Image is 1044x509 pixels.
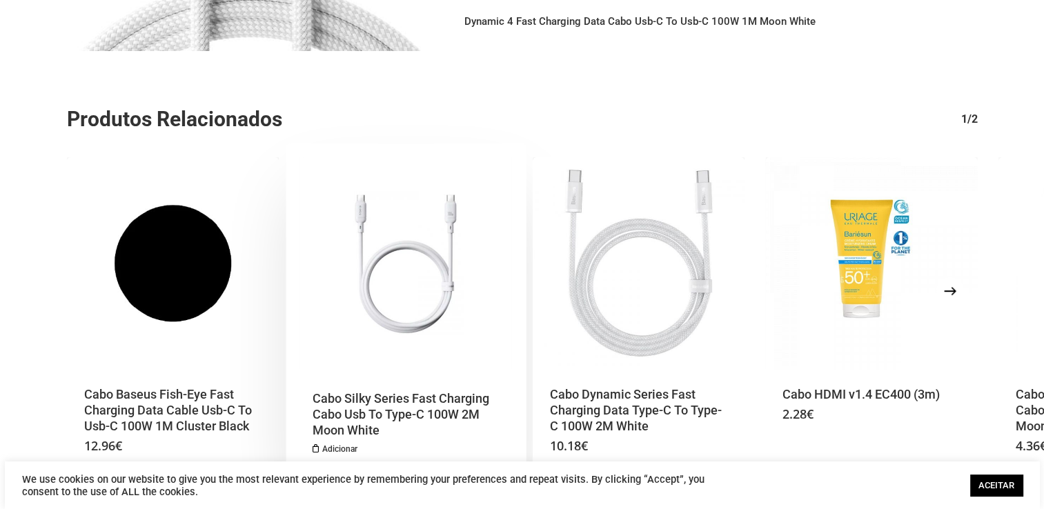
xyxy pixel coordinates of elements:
[533,157,745,370] img: Placeholder
[22,473,722,498] div: We use cookies on our website to give you the most relevant experience by remembering your prefer...
[782,386,961,403] a: Cabo HDMI v1.4 EC400 (3m)
[550,437,588,454] bdi: 10.18
[807,406,814,422] span: €
[970,475,1023,496] a: ACEITAR
[313,390,491,439] a: Cabo Silky Series Fast Charging Cabo Usb To Type-C 100W 2M Moon White
[67,157,279,370] a: Cabo Baseus Fish-Eye Fast Charging Data Cable Usb-C To Usb-C 100W 1M Cluster Black
[299,157,512,370] img: Placeholder
[313,444,357,453] a: Adiciona ao carrinho: “Cabo Silky Series Fast Charging Cabo Usb To Type-C 100W 2M Moon White”
[322,441,357,457] span: Adicionar
[765,157,978,370] a: Cabo HDMI v1.4 EC400 (3m)
[464,10,977,32] p: Dynamic 4 Fast Charging Data Cabo Usb-C To Usb-C 100W 1M Moon White
[115,437,122,454] span: €
[84,437,122,454] bdi: 12.96
[550,386,728,435] a: Cabo Dynamic Series Fast Charging Data Type-C To Type-C 100W 2M White
[581,437,588,454] span: €
[782,406,814,422] bdi: 2.28
[936,277,964,305] button: Next
[67,157,279,370] img: Placeholder
[67,106,988,133] h2: Produtos Relacionados
[947,106,978,133] div: 1/2
[765,157,978,370] img: Placeholder
[84,386,262,435] a: Cabo Baseus Fish-Eye Fast Charging Data Cable Usb-C To Usb-C 100W 1M Cluster Black
[533,157,745,370] a: Cabo Dynamic Series Fast Charging Data Type-C To Type-C 100W 2M White
[299,157,512,370] a: Cabo Silky Series Fast Charging Cabo Usb To Type-C 100W 2M Moon White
